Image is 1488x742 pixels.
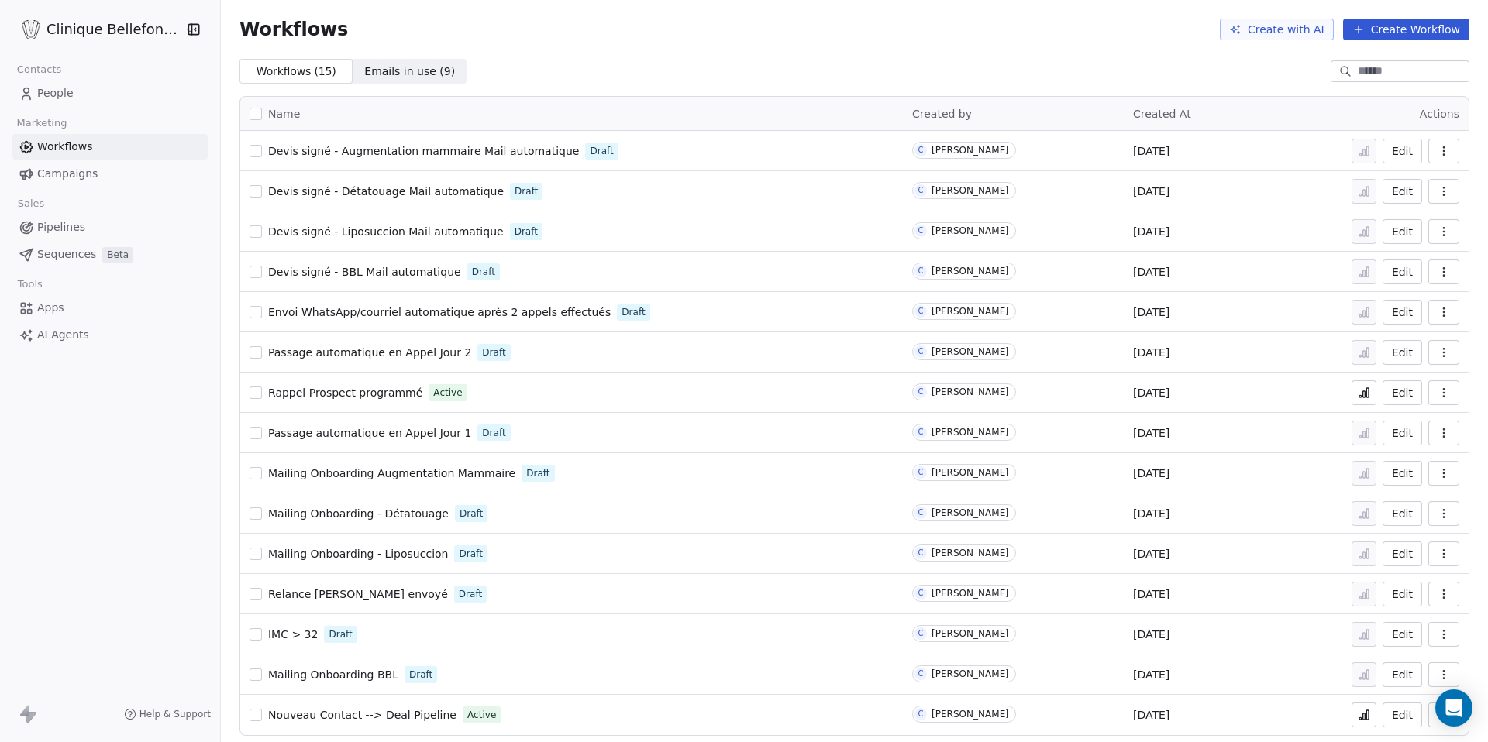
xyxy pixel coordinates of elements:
[482,345,505,359] span: Draft
[1383,219,1422,244] a: Edit
[1383,461,1422,486] button: Edit
[12,215,208,240] a: Pipelines
[918,466,923,479] div: C
[268,266,461,278] span: Devis signé - BBL Mail automatique
[1133,224,1169,239] span: [DATE]
[268,385,422,400] a: Rappel Prospect programmé
[515,184,538,198] span: Draft
[19,16,174,43] button: Clinique Bellefontaine
[268,667,398,682] a: Mailing Onboarding BBL
[12,161,208,187] a: Campaigns
[12,295,208,321] a: Apps
[268,546,449,562] a: Mailing Onboarding - Liposuccion
[268,304,611,320] a: Envoi WhatsApp/courriel automatique après 2 appels effectués
[1383,501,1422,526] button: Edit
[932,225,1009,236] div: [PERSON_NAME]
[1133,586,1169,602] span: [DATE]
[1383,139,1422,163] button: Edit
[932,467,1009,478] div: [PERSON_NAME]
[364,64,455,80] span: Emails in use ( 9 )
[622,305,645,319] span: Draft
[918,225,923,237] div: C
[1220,19,1334,40] button: Create with AI
[433,386,462,400] span: Active
[268,548,449,560] span: Mailing Onboarding - Liposuccion
[1133,345,1169,360] span: [DATE]
[932,346,1009,357] div: [PERSON_NAME]
[1383,300,1422,325] button: Edit
[932,185,1009,196] div: [PERSON_NAME]
[1383,582,1422,606] a: Edit
[1383,541,1422,566] button: Edit
[918,668,923,680] div: C
[1383,421,1422,445] button: Edit
[268,467,515,479] span: Mailing Onboarding Augmentation Mammaire
[1383,179,1422,204] button: Edit
[918,345,923,358] div: C
[268,345,471,360] a: Passage automatique en Appel Jour 2
[37,300,64,316] span: Apps
[1383,340,1422,365] button: Edit
[1133,506,1169,521] span: [DATE]
[329,627,352,641] span: Draft
[268,588,448,600] span: Relance [PERSON_NAME] envoyé
[10,58,68,81] span: Contacts
[268,225,504,238] span: Devis signé - Liposuccion Mail automatique
[268,709,456,721] span: Nouveau Contact --> Deal Pipeline
[1133,465,1169,481] span: [DATE]
[1133,264,1169,280] span: [DATE]
[932,266,1009,277] div: [PERSON_NAME]
[1343,19,1469,40] button: Create Workflow
[268,224,504,239] a: Devis signé - Liposuccion Mail automatique
[11,273,49,296] span: Tools
[918,184,923,197] div: C
[1435,689,1472,727] div: Open Intercom Messenger
[46,19,181,40] span: Clinique Bellefontaine
[102,247,133,263] span: Beta
[37,327,89,343] span: AI Agents
[268,145,579,157] span: Devis signé - Augmentation mammaire Mail automatique
[482,426,505,440] span: Draft
[268,143,579,159] a: Devis signé - Augmentation mammaire Mail automatique
[268,425,471,441] a: Passage automatique en Appel Jour 1
[1133,667,1169,682] span: [DATE]
[12,322,208,348] a: AI Agents
[1133,546,1169,562] span: [DATE]
[268,427,471,439] span: Passage automatique en Appel Jour 1
[918,507,923,519] div: C
[918,708,923,720] div: C
[1383,702,1422,727] button: Edit
[918,627,923,640] div: C
[1420,108,1459,120] span: Actions
[1133,425,1169,441] span: [DATE]
[37,246,96,263] span: Sequences
[268,586,448,602] a: Relance [PERSON_NAME] envoyé
[268,185,504,198] span: Devis signé - Détatouage Mail automatique
[10,112,74,135] span: Marketing
[1383,380,1422,405] a: Edit
[1383,662,1422,687] a: Edit
[932,507,1009,518] div: [PERSON_NAME]
[268,264,461,280] a: Devis signé - BBL Mail automatique
[268,668,398,681] span: Mailing Onboarding BBL
[1383,622,1422,647] button: Edit
[932,548,1009,558] div: [PERSON_NAME]
[918,587,923,599] div: C
[932,427,1009,438] div: [PERSON_NAME]
[268,507,449,520] span: Mailing Onboarding - Détatouage
[268,184,504,199] a: Devis signé - Détatouage Mail automatique
[918,144,923,156] div: C
[37,139,93,155] span: Workflows
[268,707,456,723] a: Nouveau Contact --> Deal Pipeline
[12,81,208,106] a: People
[932,628,1009,639] div: [PERSON_NAME]
[1133,304,1169,320] span: [DATE]
[239,19,348,40] span: Workflows
[912,108,972,120] span: Created by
